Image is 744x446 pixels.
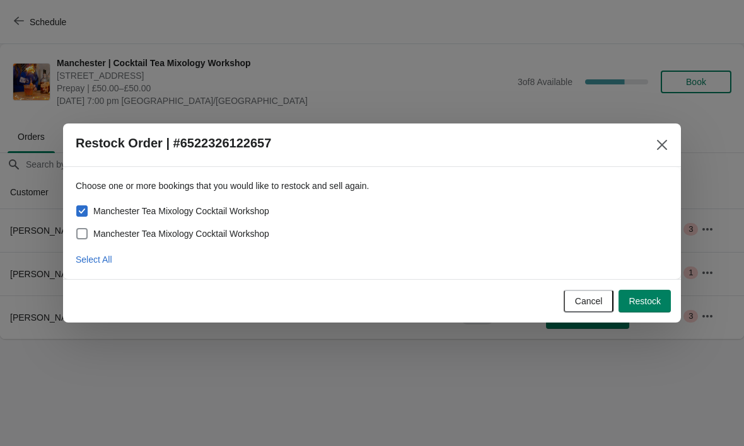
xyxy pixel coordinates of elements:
button: Select All [71,248,117,271]
h2: Restock Order | #6522326122657 [76,136,271,151]
button: Restock [619,290,671,312]
span: Manchester Tea Mixology Cocktail Workshop [93,227,269,240]
span: Select All [76,254,112,265]
button: Cancel [564,290,614,312]
span: Manchester Tea Mixology Cocktail Workshop [93,205,269,217]
span: Cancel [575,296,603,306]
span: Restock [629,296,661,306]
p: Choose one or more bookings that you would like to restock and sell again. [76,180,668,192]
button: Close [651,134,673,156]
